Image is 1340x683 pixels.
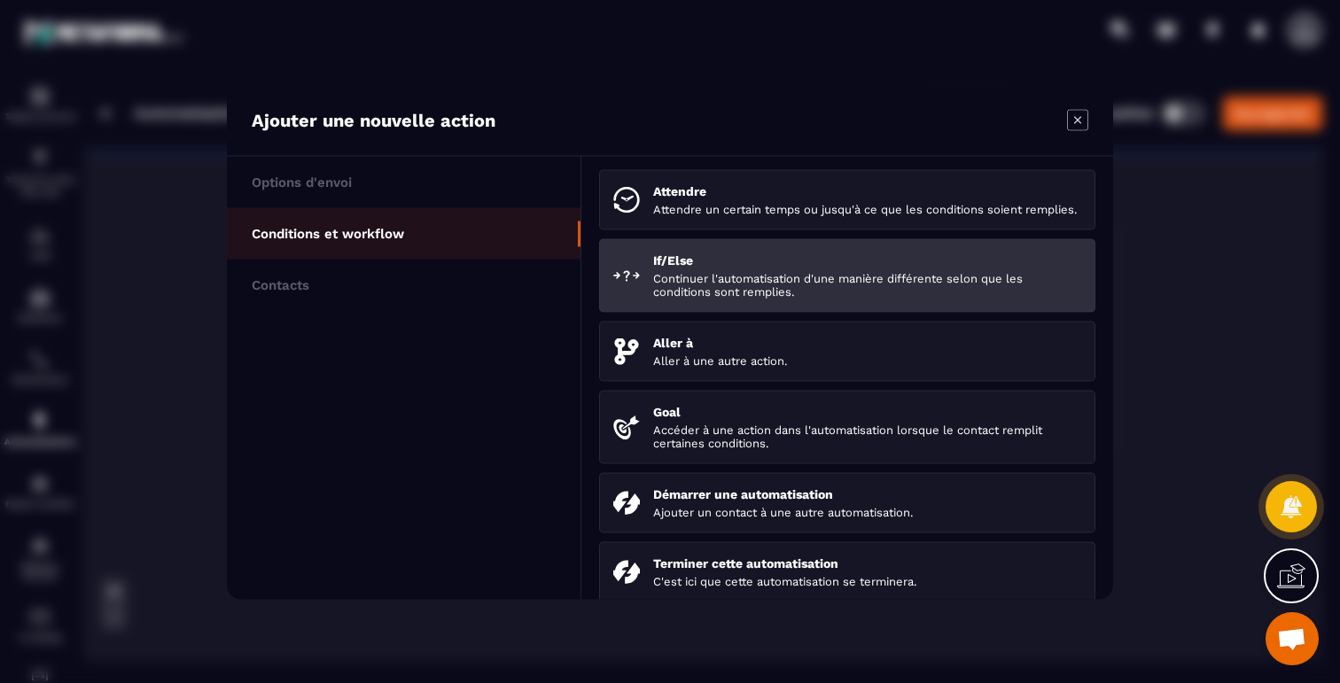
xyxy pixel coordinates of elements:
[613,414,640,440] img: targeted.svg
[252,276,309,292] p: Contacts
[613,186,640,213] img: wait.svg
[653,505,1081,518] p: Ajouter un contact à une autre automatisation.
[252,225,404,241] p: Conditions et workflow
[653,423,1081,449] p: Accéder à une action dans l'automatisation lorsque le contact remplit certaines conditions.
[653,183,1081,198] p: Attendre
[653,555,1081,570] p: Terminer cette automatisation
[613,262,640,289] img: ifElse.svg
[653,202,1081,215] p: Attendre un certain temps ou jusqu'à ce que les conditions soient remplies.
[613,338,640,364] img: goto.svg
[653,404,1081,418] p: Goal
[613,489,640,516] img: startAutomation.svg
[653,252,1081,267] p: If/Else
[653,574,1081,587] p: C'est ici que cette automatisation se terminera.
[653,353,1081,367] p: Aller à une autre action.
[252,174,352,190] p: Options d'envoi
[653,335,1081,349] p: Aller à
[653,271,1081,298] p: Continuer l'automatisation d'une manière différente selon que les conditions sont remplies.
[653,486,1081,501] p: Démarrer une automatisation
[1266,612,1319,665] div: Ouvrir le chat
[613,558,640,585] img: endAutomation.svg
[252,109,495,130] p: Ajouter une nouvelle action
